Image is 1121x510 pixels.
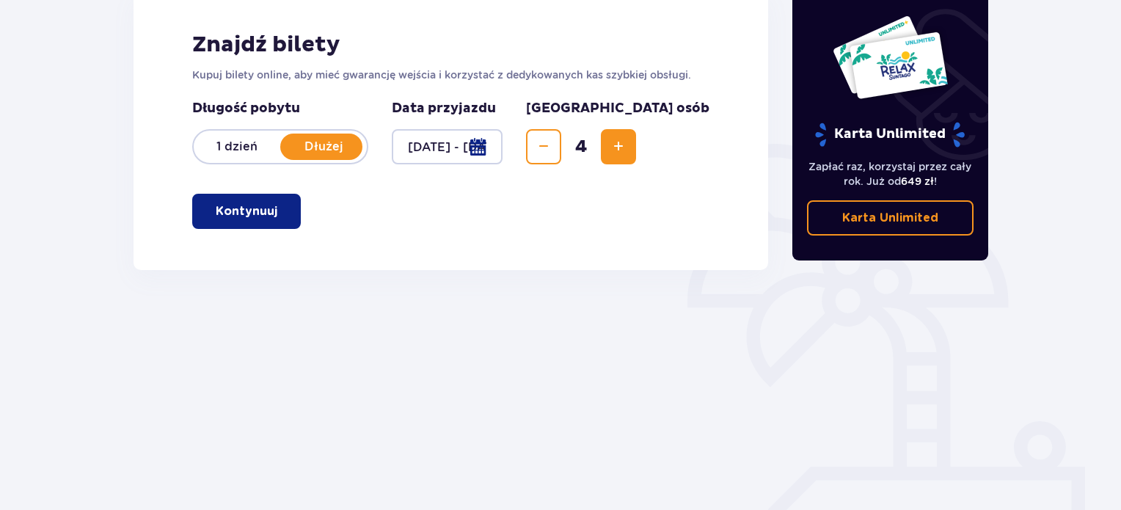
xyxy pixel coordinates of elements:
[564,136,598,158] span: 4
[526,100,709,117] p: [GEOGRAPHIC_DATA] osób
[842,210,938,226] p: Karta Unlimited
[807,200,974,236] a: Karta Unlimited
[194,139,280,155] p: 1 dzień
[192,68,709,82] p: Kupuj bilety online, aby mieć gwarancję wejścia i korzystać z dedykowanych kas szybkiej obsługi.
[901,175,934,187] span: 649 zł
[216,203,277,219] p: Kontynuuj
[814,122,966,147] p: Karta Unlimited
[192,100,368,117] p: Długość pobytu
[192,31,709,59] h2: Znajdź bilety
[601,129,636,164] button: Increase
[192,194,301,229] button: Kontynuuj
[526,129,561,164] button: Decrease
[392,100,496,117] p: Data przyjazdu
[280,139,367,155] p: Dłużej
[807,159,974,189] p: Zapłać raz, korzystaj przez cały rok. Już od !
